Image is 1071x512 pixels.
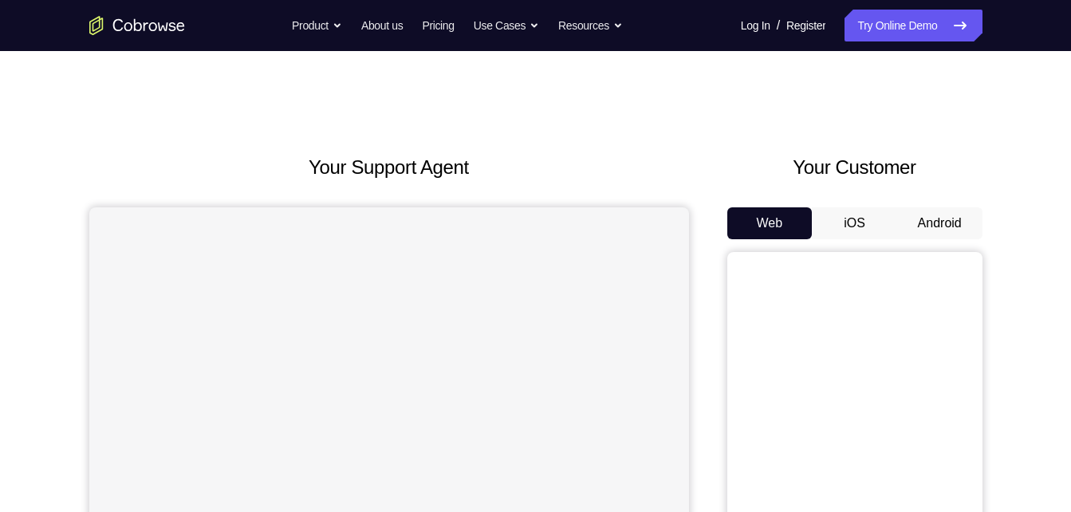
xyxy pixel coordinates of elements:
[558,10,623,41] button: Resources
[897,207,982,239] button: Android
[812,207,897,239] button: iOS
[422,10,454,41] a: Pricing
[361,10,403,41] a: About us
[89,153,689,182] h2: Your Support Agent
[474,10,539,41] button: Use Cases
[741,10,770,41] a: Log In
[89,16,185,35] a: Go to the home page
[786,10,825,41] a: Register
[292,10,342,41] button: Product
[845,10,982,41] a: Try Online Demo
[727,207,813,239] button: Web
[727,153,982,182] h2: Your Customer
[777,16,780,35] span: /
